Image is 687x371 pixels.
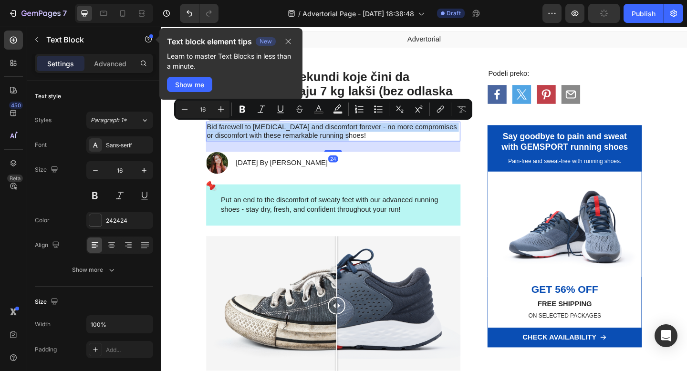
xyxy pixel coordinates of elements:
button: Show more [35,261,153,278]
div: Width [35,320,51,329]
div: Size [35,296,60,309]
div: Rich Text Editor. Editing area: main [355,46,524,58]
div: Text Block [61,90,94,99]
div: Styles [35,116,52,124]
div: Padding [35,345,57,354]
div: Undo/Redo [180,4,219,23]
p: GET 56% OFF [364,279,515,293]
div: Color [35,216,50,225]
div: Show more [72,265,116,275]
button: Publish [624,4,664,23]
span: Paragraph 1* [91,116,127,124]
p: Settings [47,59,74,69]
h1: Rich Text Editor. Editing area: main [49,46,326,96]
div: 242424 [106,216,151,225]
div: Align [35,239,62,252]
div: Sans-serif [106,141,151,150]
div: CHECK AVAILABILITY [394,333,474,343]
div: 450 [9,102,23,109]
button: Paragraph 1* [86,112,153,129]
div: Open Intercom Messenger [655,324,677,347]
div: Beta [7,175,23,182]
div: Add... [106,346,151,354]
button: 7 [4,4,71,23]
p: Advanced [94,59,126,69]
h2: Say goodbye to pain and sweat with GEMSPORT running shoes [363,113,516,138]
span: / [298,9,301,19]
a: CHECK AVAILABILITY [355,328,524,349]
p: 7 [62,8,67,19]
p: [DATE] By [PERSON_NAME] [82,144,182,154]
p: Rešenje od 30 sekundi koje čini da muškarci izgledaju 7 kg lakši (bez odlaska u teretanu) [50,47,325,95]
div: Editor contextual toolbar [174,99,472,120]
p: Bid farewell to [MEDICAL_DATA] and discomfort forever - no more compromises or discomfort with th... [50,104,325,124]
p: Text Block [46,34,127,45]
input: Auto [87,316,153,333]
div: Publish [632,9,656,19]
img: gempages_432750572815254551-6786795f-8a1c-4ca0-bbcc-489bdf2a3818.png [49,136,73,160]
div: Size [35,164,60,176]
p: Podeli preko: [356,47,523,57]
p: FREE SHIPPING [364,297,515,307]
p: Advertorial [1,9,572,19]
p: ON SELECTED PACKAGES [364,311,515,319]
p: Put an end to the discomfort of sweaty feet with our advanced running shoes - stay dry, fresh, an... [65,184,310,204]
p: Pain-free and sweat-free with running shoes. [364,143,515,151]
div: Font [35,141,47,149]
div: Rich Text Editor. Editing area: main [49,103,326,125]
span: Draft [447,9,461,18]
img: gempages_432750572815254551-8481bf46-af7d-4a13-9439-a0abb1e822a0.png [356,158,523,272]
iframe: Design area [161,27,687,371]
div: 24 [182,140,193,148]
span: Advertorial Page - [DATE] 18:38:48 [302,9,414,19]
div: Text style [35,92,61,101]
